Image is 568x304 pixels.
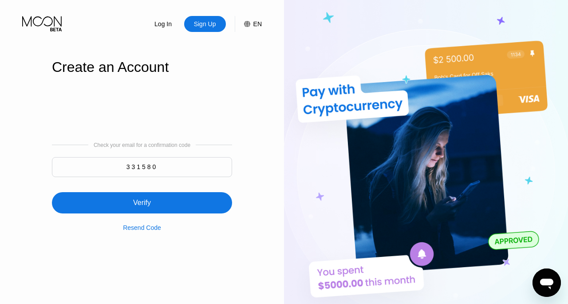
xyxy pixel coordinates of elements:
div: Log In [142,16,184,32]
input: 000000 [52,157,232,177]
div: Resend Code [123,213,161,231]
div: Create an Account [52,59,232,75]
div: Log In [154,20,173,28]
div: EN [253,20,262,28]
div: Verify [133,198,151,207]
iframe: Button to launch messaging window [532,268,561,297]
div: Sign Up [193,20,217,28]
div: Verify [52,182,232,213]
div: Sign Up [184,16,226,32]
div: EN [235,16,262,32]
div: Resend Code [123,224,161,231]
div: Check your email for a confirmation code [94,142,190,148]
